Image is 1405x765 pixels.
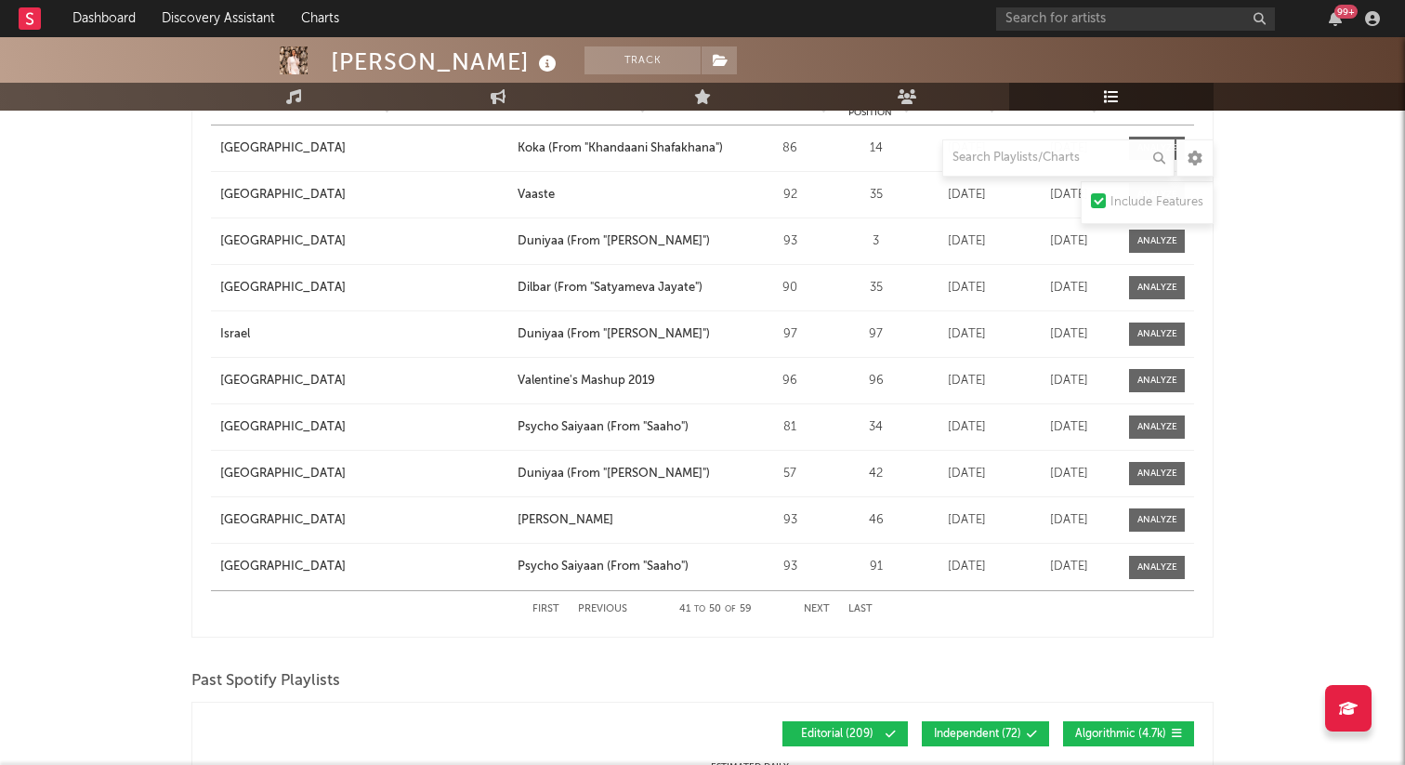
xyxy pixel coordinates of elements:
[920,232,1013,251] div: [DATE]
[841,325,911,344] div: 97
[1022,325,1115,344] div: [DATE]
[1022,372,1115,390] div: [DATE]
[1022,418,1115,437] div: [DATE]
[841,465,911,483] div: 42
[841,372,911,390] div: 96
[220,465,508,483] a: [GEOGRAPHIC_DATA]
[1022,232,1115,251] div: [DATE]
[220,139,508,158] a: [GEOGRAPHIC_DATA]
[1075,729,1166,740] span: Algorithmic ( 4.7k )
[220,325,250,344] div: Israel
[920,465,1013,483] div: [DATE]
[518,372,655,390] div: Valentine's Mashup 2019
[518,279,702,297] div: Dilbar (From "Satyameva Jayate")
[841,186,911,204] div: 35
[331,46,561,77] div: [PERSON_NAME]
[220,418,346,437] div: [GEOGRAPHIC_DATA]
[841,511,911,530] div: 46
[220,558,346,576] div: [GEOGRAPHIC_DATA]
[518,418,689,437] div: Psycho Saiyaan (From "Saaho")
[841,558,911,576] div: 91
[1334,5,1358,19] div: 99 +
[794,729,880,740] span: Editorial ( 209 )
[518,511,613,530] div: [PERSON_NAME]
[518,372,739,390] a: Valentine's Mashup 2019
[1022,186,1115,204] div: [DATE]
[804,604,830,614] button: Next
[920,511,1013,530] div: [DATE]
[220,465,346,483] div: [GEOGRAPHIC_DATA]
[748,232,832,251] div: 93
[920,558,1013,576] div: [DATE]
[920,139,1013,158] div: [DATE]
[578,604,627,614] button: Previous
[518,186,555,204] div: Vaaste
[220,372,346,390] div: [GEOGRAPHIC_DATA]
[748,558,832,576] div: 93
[220,186,508,204] a: [GEOGRAPHIC_DATA]
[841,232,911,251] div: 3
[920,418,1013,437] div: [DATE]
[518,279,739,297] a: Dilbar (From "Satyameva Jayate")
[1329,11,1342,26] button: 99+
[220,232,508,251] a: [GEOGRAPHIC_DATA]
[220,279,508,297] a: [GEOGRAPHIC_DATA]
[1063,721,1194,746] button: Algorithmic(4.7k)
[518,465,710,483] div: Duniyaa (From "[PERSON_NAME]")
[694,605,705,613] span: to
[191,670,340,692] span: Past Spotify Playlists
[1022,511,1115,530] div: [DATE]
[220,325,508,344] a: Israel
[748,279,832,297] div: 90
[518,418,739,437] a: Psycho Saiyaan (From "Saaho")
[518,139,723,158] div: Koka (From "Khandaani Shafakhana")
[748,418,832,437] div: 81
[1022,279,1115,297] div: [DATE]
[848,604,873,614] button: Last
[920,186,1013,204] div: [DATE]
[220,279,346,297] div: [GEOGRAPHIC_DATA]
[748,186,832,204] div: 92
[518,558,739,576] a: Psycho Saiyaan (From "Saaho")
[725,605,736,613] span: of
[1022,558,1115,576] div: [DATE]
[841,139,911,158] div: 14
[996,7,1275,31] input: Search for artists
[220,372,508,390] a: [GEOGRAPHIC_DATA]
[518,325,710,344] div: Duniyaa (From "[PERSON_NAME]")
[748,139,832,158] div: 86
[220,232,346,251] div: [GEOGRAPHIC_DATA]
[942,139,1175,177] input: Search Playlists/Charts
[220,139,346,158] div: [GEOGRAPHIC_DATA]
[841,279,911,297] div: 35
[518,558,689,576] div: Psycho Saiyaan (From "Saaho")
[518,232,710,251] div: Duniyaa (From "[PERSON_NAME]")
[934,729,1021,740] span: Independent ( 72 )
[518,325,739,344] a: Duniyaa (From "[PERSON_NAME]")
[518,186,739,204] a: Vaaste
[518,511,739,530] a: [PERSON_NAME]
[220,511,508,530] a: [GEOGRAPHIC_DATA]
[748,511,832,530] div: 93
[584,46,701,74] button: Track
[922,721,1049,746] button: Independent(72)
[220,511,346,530] div: [GEOGRAPHIC_DATA]
[782,721,908,746] button: Editorial(209)
[664,599,767,621] div: 41 50 59
[518,465,739,483] a: Duniyaa (From "[PERSON_NAME]")
[518,139,739,158] a: Koka (From "Khandaani Shafakhana")
[220,418,508,437] a: [GEOGRAPHIC_DATA]
[841,418,911,437] div: 34
[220,558,508,576] a: [GEOGRAPHIC_DATA]
[1022,465,1115,483] div: [DATE]
[748,372,832,390] div: 96
[748,325,832,344] div: 97
[920,372,1013,390] div: [DATE]
[748,465,832,483] div: 57
[920,325,1013,344] div: [DATE]
[220,186,346,204] div: [GEOGRAPHIC_DATA]
[532,604,559,614] button: First
[920,279,1013,297] div: [DATE]
[1110,191,1203,214] div: Include Features
[518,232,739,251] a: Duniyaa (From "[PERSON_NAME]")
